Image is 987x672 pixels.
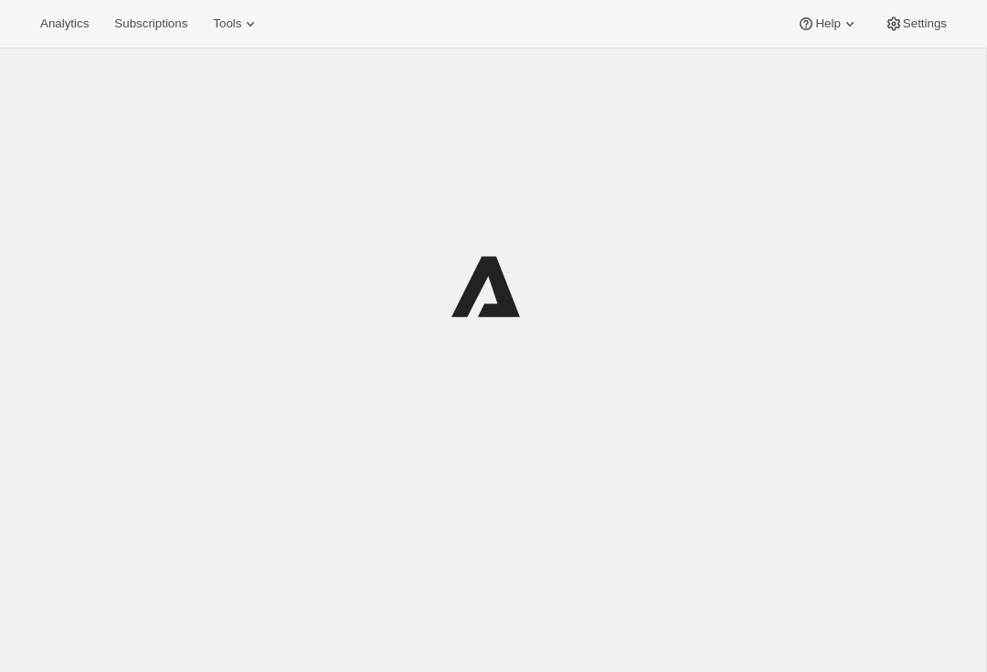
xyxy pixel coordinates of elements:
span: Tools [213,16,241,31]
button: Analytics [29,11,100,37]
button: Help [786,11,869,37]
span: Analytics [40,16,89,31]
span: Subscriptions [114,16,187,31]
span: Help [815,16,840,31]
button: Tools [202,11,271,37]
span: Settings [903,16,947,31]
button: Settings [874,11,958,37]
button: Subscriptions [103,11,198,37]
